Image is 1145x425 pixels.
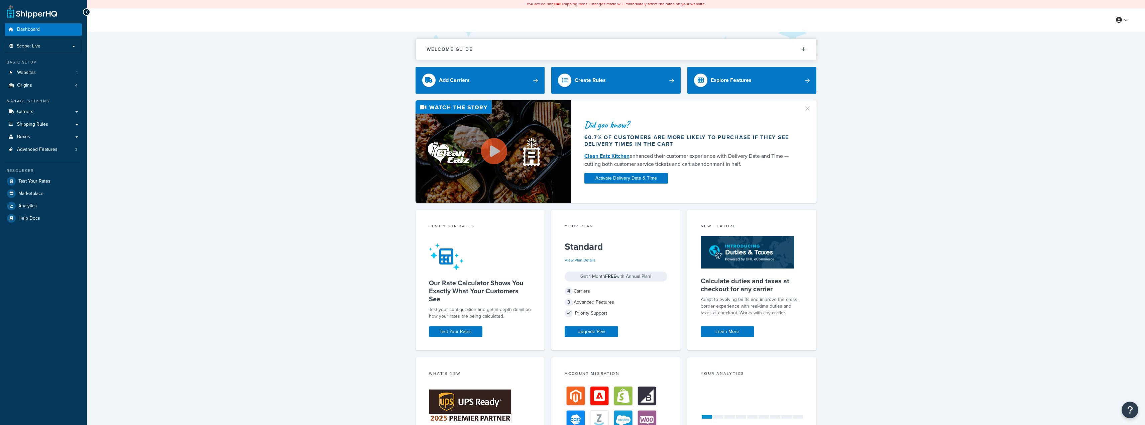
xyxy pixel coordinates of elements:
[5,106,82,118] a: Carriers
[565,241,667,252] h5: Standard
[18,191,43,197] span: Marketplace
[416,67,545,94] a: Add Carriers
[76,70,78,76] span: 1
[605,273,616,280] strong: FREE
[17,43,40,49] span: Scope: Live
[416,39,816,60] button: Welcome Guide
[584,152,629,160] a: Clean Eatz Kitchen
[17,27,40,32] span: Dashboard
[5,200,82,212] a: Analytics
[565,326,618,337] a: Upgrade Plan
[1122,402,1138,418] button: Open Resource Center
[584,134,796,147] div: 60.7% of customers are more likely to purchase if they see delivery times in the cart
[565,287,667,296] div: Carriers
[701,370,803,378] div: Your Analytics
[17,134,30,140] span: Boxes
[5,67,82,79] a: Websites1
[5,118,82,131] a: Shipping Rules
[584,152,796,168] div: enhanced their customer experience with Delivery Date and Time — cutting both customer service ti...
[5,143,82,156] a: Advanced Features3
[5,79,82,92] a: Origins4
[701,296,803,316] p: Adapt to evolving tariffs and improve the cross-border experience with real-time duties and taxes...
[429,306,532,320] div: Test your configuration and get in-depth detail on how your rates are being calculated.
[18,179,50,184] span: Test Your Rates
[75,83,78,88] span: 4
[17,147,58,152] span: Advanced Features
[5,79,82,92] li: Origins
[584,173,668,184] a: Activate Delivery Date & Time
[565,257,596,263] a: View Plan Details
[5,98,82,104] div: Manage Shipping
[5,143,82,156] li: Advanced Features
[439,76,470,85] div: Add Carriers
[551,67,681,94] a: Create Rules
[565,298,573,306] span: 3
[75,147,78,152] span: 3
[5,175,82,187] a: Test Your Rates
[416,100,571,203] img: Video thumbnail
[701,277,803,293] h5: Calculate duties and taxes at checkout for any carrier
[429,279,532,303] h5: Our Rate Calculator Shows You Exactly What Your Customers See
[565,287,573,295] span: 4
[17,109,33,115] span: Carriers
[565,272,667,282] div: Get 1 Month with Annual Plan!
[565,223,667,231] div: Your Plan
[554,1,562,7] b: LIVE
[565,298,667,307] div: Advanced Features
[711,76,752,85] div: Explore Features
[18,216,40,221] span: Help Docs
[18,203,37,209] span: Analytics
[5,131,82,143] a: Boxes
[5,212,82,224] a: Help Docs
[17,122,48,127] span: Shipping Rules
[17,83,32,88] span: Origins
[575,76,606,85] div: Create Rules
[5,67,82,79] li: Websites
[5,168,82,174] div: Resources
[701,223,803,231] div: New Feature
[5,23,82,36] a: Dashboard
[5,60,82,65] div: Basic Setup
[427,47,473,52] h2: Welcome Guide
[429,370,532,378] div: What's New
[701,326,754,337] a: Learn More
[565,309,667,318] div: Priority Support
[429,223,532,231] div: Test your rates
[584,120,796,129] div: Did you know?
[17,70,36,76] span: Websites
[565,370,667,378] div: Account Migration
[429,326,482,337] a: Test Your Rates
[687,67,817,94] a: Explore Features
[5,188,82,200] a: Marketplace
